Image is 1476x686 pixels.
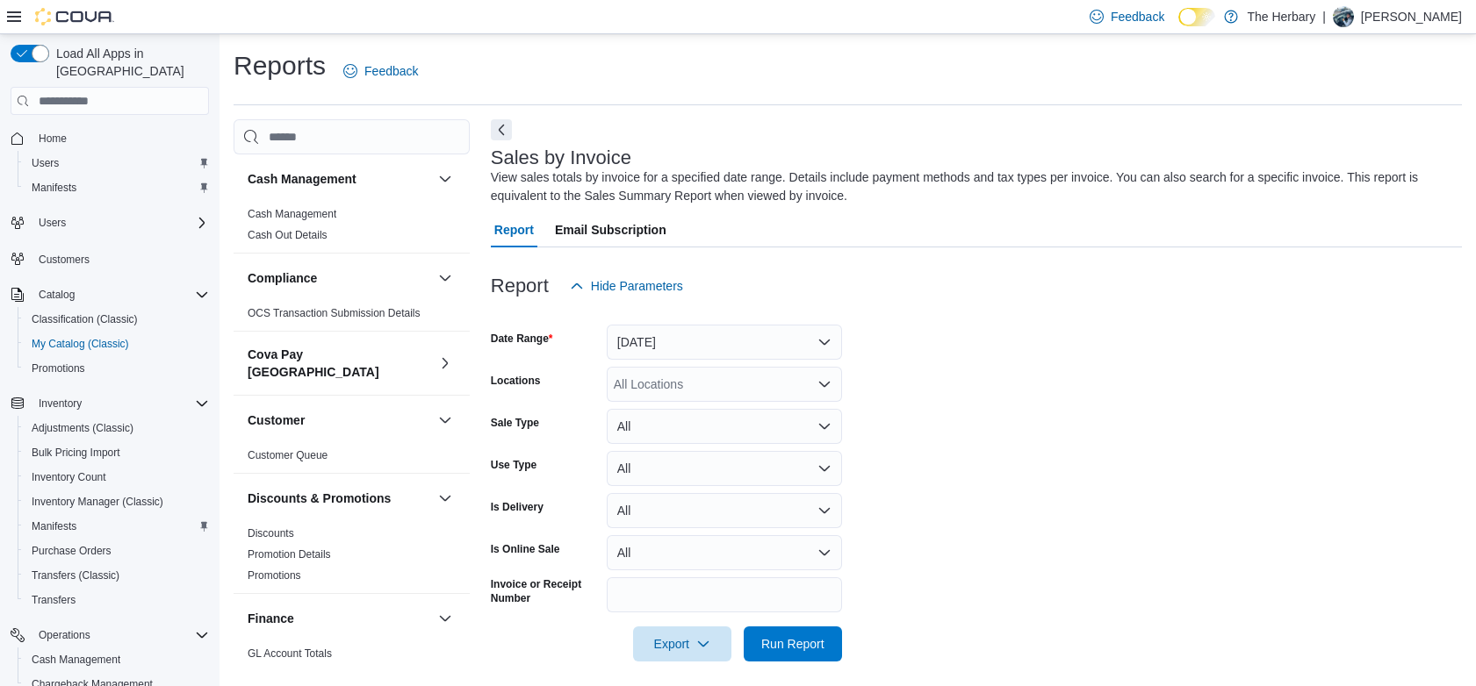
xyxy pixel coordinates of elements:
[248,208,336,220] a: Cash Management
[491,416,539,430] label: Sale Type
[25,333,136,354] a: My Catalog (Classic)
[25,153,66,174] a: Users
[555,212,666,247] span: Email Subscription
[435,488,456,509] button: Discounts & Promotions
[25,649,127,670] a: Cash Management
[32,495,163,509] span: Inventory Manager (Classic)
[18,356,216,381] button: Promotions
[491,147,631,168] h3: Sales by Invoice
[39,253,90,267] span: Customers
[248,668,324,682] span: GL Transactions
[1333,6,1354,27] div: Brandon Eddie
[248,411,431,429] button: Customer
[25,565,126,586] a: Transfers (Classic)
[32,393,209,414] span: Inventory
[18,539,216,563] button: Purchase Orders
[25,516,209,537] span: Manifests
[25,309,209,330] span: Classification (Classic)
[32,544,112,558] span: Purchase Orders
[35,8,114,25] img: Cova
[32,421,133,435] span: Adjustments (Classic)
[18,489,216,514] button: Inventory Manager (Classic)
[39,216,66,230] span: Users
[248,449,328,461] a: Customer Queue
[435,353,456,374] button: Cova Pay [GEOGRAPHIC_DATA]
[25,467,113,488] a: Inventory Count
[761,635,824,653] span: Run Report
[234,523,470,593] div: Discounts & Promotions
[25,418,140,439] a: Adjustments (Classic)
[18,307,216,332] button: Classification (Classic)
[248,269,431,287] button: Compliance
[18,465,216,489] button: Inventory Count
[494,212,534,247] span: Report
[607,451,842,486] button: All
[32,568,119,582] span: Transfers (Classic)
[4,623,216,647] button: Operations
[18,588,216,612] button: Transfers
[607,493,842,528] button: All
[248,306,421,320] span: OCS Transaction Submission Details
[32,128,74,149] a: Home
[248,548,331,561] a: Promotion Details
[25,177,83,198] a: Manifests
[248,489,391,507] h3: Discounts & Promotions
[25,358,92,379] a: Promotions
[234,303,470,331] div: Compliance
[248,568,301,582] span: Promotions
[32,446,120,460] span: Bulk Pricing Import
[4,211,216,235] button: Users
[234,204,470,253] div: Cash Management
[248,346,431,381] button: Cova Pay [GEOGRAPHIC_DATA]
[25,649,209,670] span: Cash Management
[25,333,209,354] span: My Catalog (Classic)
[25,442,209,463] span: Bulk Pricing Import
[32,625,97,646] button: Operations
[248,610,431,627] button: Finance
[25,177,209,198] span: Manifests
[49,45,209,80] span: Load All Apps in [GEOGRAPHIC_DATA]
[435,410,456,431] button: Customer
[25,418,209,439] span: Adjustments (Classic)
[491,332,553,346] label: Date Range
[25,540,119,561] a: Purchase Orders
[25,491,209,512] span: Inventory Manager (Classic)
[744,626,842,661] button: Run Report
[4,246,216,271] button: Customers
[18,514,216,539] button: Manifests
[25,590,83,611] a: Transfers
[248,489,431,507] button: Discounts & Promotions
[248,526,294,540] span: Discounts
[32,127,209,149] span: Home
[1322,6,1326,27] p: |
[4,391,216,416] button: Inventory
[248,207,336,221] span: Cash Management
[18,332,216,356] button: My Catalog (Classic)
[491,542,560,556] label: Is Online Sale
[591,277,683,295] span: Hide Parameters
[32,470,106,484] span: Inventory Count
[1111,8,1164,25] span: Feedback
[248,170,431,188] button: Cash Management
[25,358,209,379] span: Promotions
[32,361,85,375] span: Promotions
[248,229,328,241] a: Cash Out Details
[32,247,209,269] span: Customers
[4,125,216,151] button: Home
[491,119,512,140] button: Next
[248,411,305,429] h3: Customer
[32,212,73,233] button: Users
[248,647,332,661] span: GL Account Totals
[25,153,209,174] span: Users
[248,170,356,188] h3: Cash Management
[336,54,425,89] a: Feedback
[491,374,541,388] label: Locations
[32,284,209,305] span: Catalog
[25,565,209,586] span: Transfers (Classic)
[4,282,216,307] button: Catalog
[248,647,332,660] a: GL Account Totals
[234,445,470,473] div: Customer
[18,647,216,672] button: Cash Management
[25,467,209,488] span: Inventory Count
[18,151,216,175] button: Users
